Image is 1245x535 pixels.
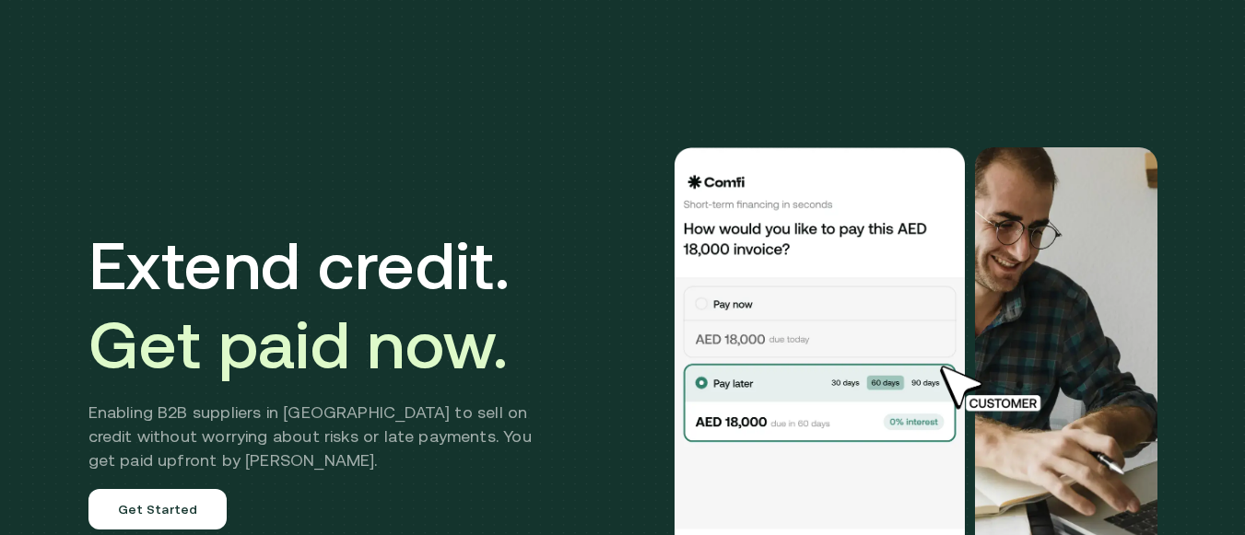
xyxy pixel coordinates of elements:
a: Get Started [88,489,228,529]
h2: Enabling B2B suppliers in [GEOGRAPHIC_DATA] to sell on credit without worrying about risks or lat... [88,401,559,472]
img: cursor [927,363,1062,414]
h1: Extend credit. [88,226,559,384]
span: Get paid now. [88,307,509,382]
